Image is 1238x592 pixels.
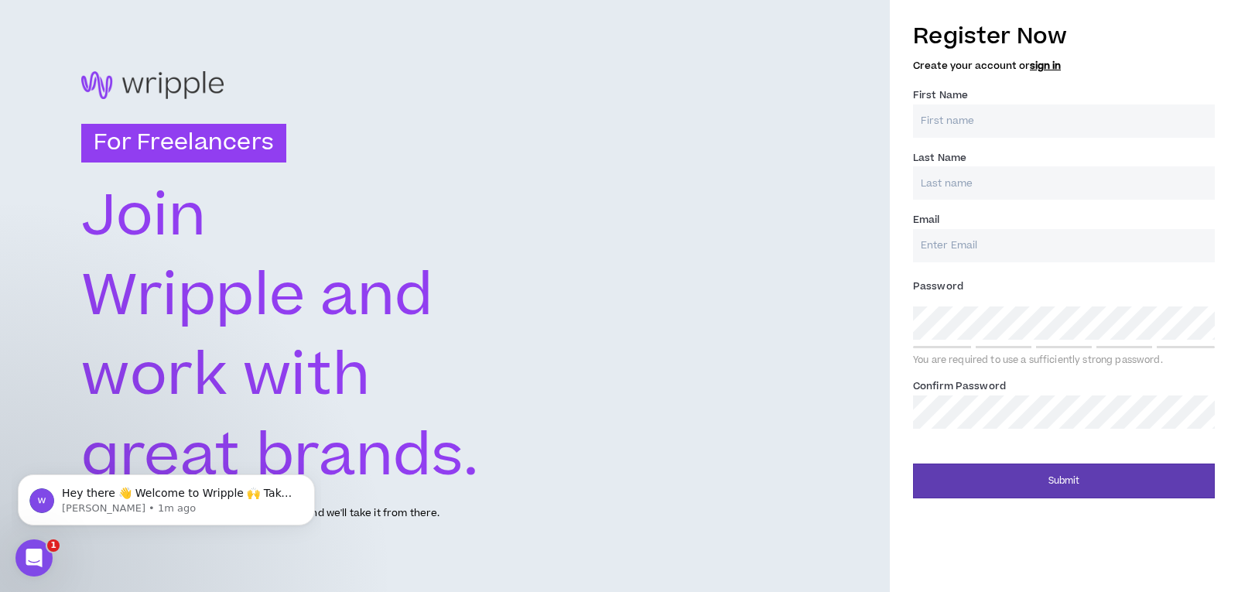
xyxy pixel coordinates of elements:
[47,539,60,552] span: 1
[81,255,434,338] text: Wripple and
[913,104,1215,138] input: First name
[81,415,480,498] text: great brands.
[913,20,1215,53] h3: Register Now
[913,83,968,108] label: First Name
[81,335,371,419] text: work with
[81,175,207,258] text: Join
[913,374,1006,399] label: Confirm Password
[913,229,1215,262] input: Enter Email
[913,166,1215,200] input: Last name
[913,60,1215,71] h5: Create your account or
[913,279,963,293] span: Password
[15,539,53,577] iframe: Intercom live chat
[12,442,321,550] iframe: Intercom notifications message
[1030,59,1061,73] a: sign in
[913,464,1215,498] button: Submit
[913,354,1215,367] div: You are required to use a sufficiently strong password.
[913,207,940,232] label: Email
[81,124,286,163] h3: For Freelancers
[913,145,966,170] label: Last Name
